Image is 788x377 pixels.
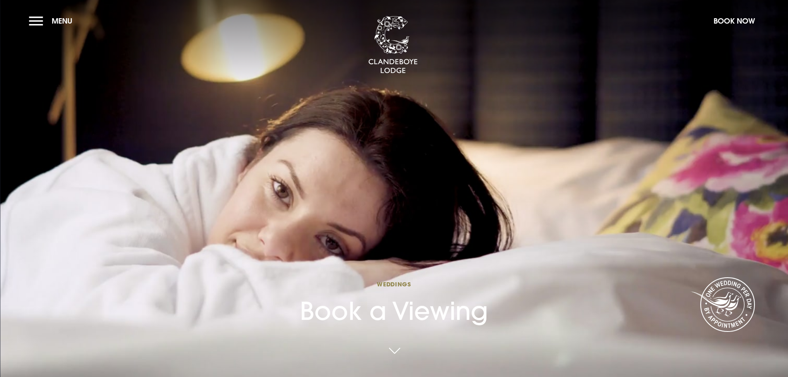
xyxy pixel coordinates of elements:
[52,16,72,26] span: Menu
[29,12,77,30] button: Menu
[300,280,488,288] span: Weddings
[368,16,418,74] img: Clandeboye Lodge
[300,280,488,326] h1: Book a Viewing
[709,12,759,30] button: Book Now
